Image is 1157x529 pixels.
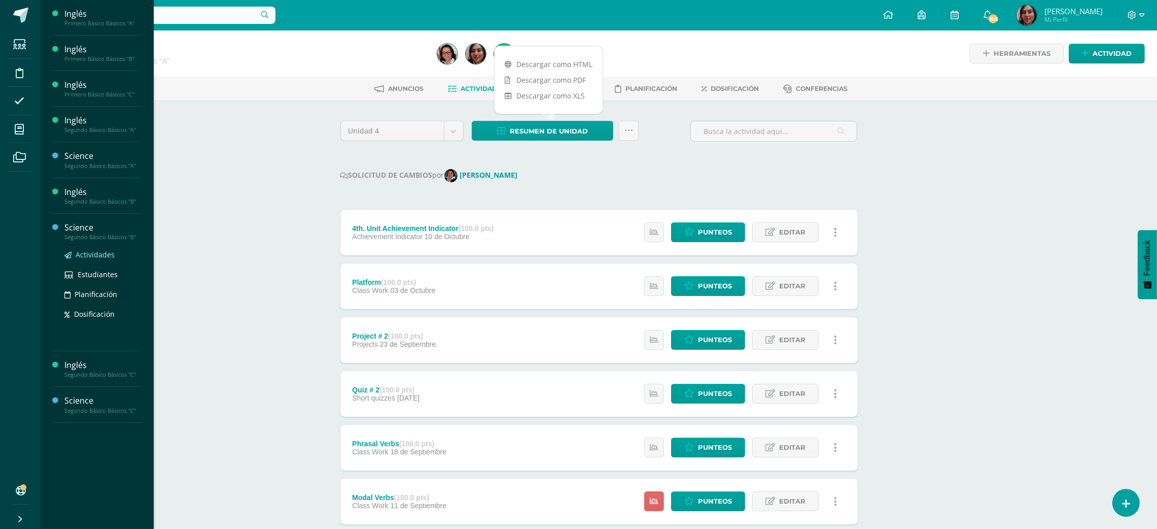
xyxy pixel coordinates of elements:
a: Actividad [1069,44,1145,63]
a: Punteos [671,384,745,404]
div: Modal Verbs [352,493,446,502]
span: Class Work [352,286,388,294]
a: Resumen de unidad [472,121,613,141]
a: Estudiantes [64,269,142,280]
span: [DATE] [397,394,419,402]
div: Segundo Básico Básicos "B" [64,234,142,241]
div: Segundo Básico Básicos "A" [64,162,142,170]
div: Primero Básico Básicos "B" [64,55,142,62]
span: 605 [988,13,999,24]
strong: (100.0 pts) [394,493,429,502]
a: ScienceSegundo Básico Básicos "B" [64,222,142,241]
a: InglésPrimero Básico Básicos "C" [64,79,142,98]
span: Class Work [352,502,388,510]
span: Actividades [461,85,505,92]
span: Editar [779,223,805,242]
div: Inglés [64,115,142,126]
span: Achievement Indicator [352,233,423,241]
span: Punteos [698,438,732,457]
img: 073ab9fb05eb5e4f9239493c9ec9f7a2.png [437,44,458,64]
span: 23 de Septiembre [380,340,436,348]
a: Dosificación [702,81,759,97]
a: Descargar como HTML [495,56,603,72]
strong: (100.0 pts) [381,278,416,286]
div: Science [64,222,142,234]
span: Feedback [1143,240,1152,276]
a: Punteos [671,276,745,296]
a: Punteos [671,438,745,457]
strong: (100.0 pts) [399,440,434,448]
div: Inglés [64,79,142,91]
a: Anuncios [374,81,424,97]
span: Actividad [1093,44,1132,63]
a: InglésSegundo Básico Básicos "B" [64,186,142,205]
span: 11 de Septiembre [391,502,447,510]
a: [PERSON_NAME] [444,170,522,180]
a: Actividades [448,81,505,97]
h1: Inglés [79,42,425,56]
a: Unidad 4 [341,121,463,141]
span: Projects [352,340,378,348]
a: InglésSegundo Básico Básicos "C" [64,359,142,378]
a: Descargar como PDF [495,72,603,88]
img: 3843fb34685ba28fd29906e75e029183.png [466,44,486,64]
span: Resumen de unidad [510,122,588,141]
a: Herramientas [970,44,1064,63]
img: 8023b044e5fe8d4619e40790d31912b4.png [494,44,514,64]
span: Short quizzes [352,394,395,402]
span: [PERSON_NAME] [1044,6,1103,16]
span: Herramientas [994,44,1050,63]
img: 3843fb34685ba28fd29906e75e029183.png [1016,5,1037,25]
div: Inglés [64,359,142,371]
strong: (100.0 pts) [379,386,414,394]
a: ScienceSegundo Básico Básicos "A" [64,150,142,169]
div: Inglés [64,186,142,198]
span: Editar [779,277,805,295]
a: Punteos [671,491,745,511]
span: 18 de Septiembre [391,448,447,456]
a: Punteos [671,330,745,350]
span: 10 de Octubre [425,233,470,241]
span: Conferencias [796,85,848,92]
strong: [PERSON_NAME] [460,170,518,180]
div: Phrasal Verbs [352,440,446,448]
span: Planificación [625,85,677,92]
strong: (100.0 pts) [459,224,494,233]
input: Busca la actividad aquí... [691,121,857,141]
a: Dosificación [64,308,142,320]
div: 4th. Unit Achievement Indicator [352,224,494,233]
div: Project # 2 [352,332,436,340]
strong: SOLICITUD DE CAMBIOS [340,170,433,180]
div: Segundo Básico Básicos "A" [64,126,142,134]
a: Actividades [64,249,142,260]
a: InglésPrimero Básico Básicos "A" [64,8,142,27]
span: Planificación [75,289,117,299]
div: Quiz # 2 [352,386,419,394]
span: Class Work [352,448,388,456]
a: InglésPrimero Básico Básicos "B" [64,44,142,62]
div: Segundo Básico Básicos "B" [64,198,142,205]
div: Segundo Básico Básicos "C" [64,371,142,378]
a: InglésSegundo Básico Básicos "A" [64,115,142,134]
button: Feedback - Mostrar encuesta [1138,230,1157,299]
span: Editar [779,330,805,349]
div: Primero Básico Básicos "A" [64,20,142,27]
div: Inglés [64,8,142,20]
span: Estudiantes [78,270,118,279]
input: Busca un usuario... [47,7,275,24]
div: Primero Básico Básicos 'A' [79,56,425,65]
div: Primero Básico Básicos "C" [64,91,142,98]
span: Punteos [698,223,732,242]
span: Punteos [698,330,732,349]
a: ScienceSegundo Básico Básicos "C" [64,395,142,414]
span: Punteos [698,492,732,511]
span: Mi Perfil [1044,15,1103,24]
span: Editar [779,384,805,403]
div: Inglés [64,44,142,55]
span: Dosificación [74,309,115,319]
div: Science [64,395,142,407]
div: Segundo Básico Básicos "C" [64,407,142,414]
div: Platform [352,278,435,286]
a: Conferencias [783,81,848,97]
div: por [340,169,858,182]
